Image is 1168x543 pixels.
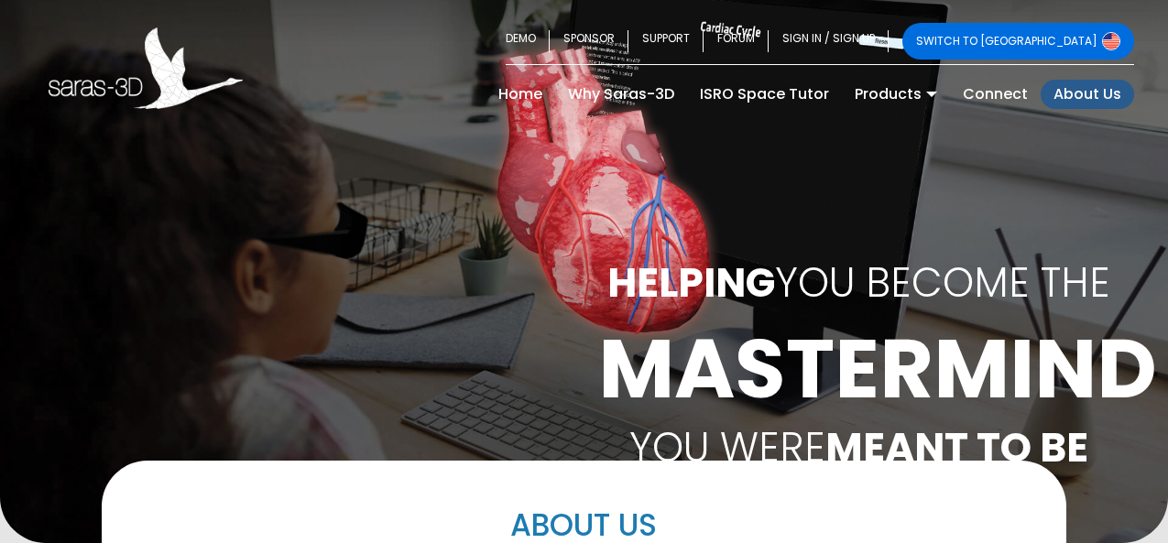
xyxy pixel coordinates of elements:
[1102,32,1120,50] img: Switch to USA
[598,328,1120,410] h1: MASTERMIND
[555,80,687,109] a: Why Saras-3D
[902,23,1134,60] a: SWITCH TO [GEOGRAPHIC_DATA]
[49,27,244,109] img: Saras 3D
[607,255,775,310] b: HELPING
[704,23,769,60] a: FORUM
[598,418,1120,478] p: YOU WERE
[628,23,704,60] a: SUPPORT
[486,80,555,109] a: Home
[769,23,889,60] a: SIGN IN / SIGN UP
[687,80,842,109] a: ISRO Space Tutor
[550,23,628,60] a: SPONSOR
[825,419,1088,475] b: MEANT TO BE
[598,253,1120,313] p: YOU BECOME THE
[950,80,1041,109] a: Connect
[1041,80,1134,109] a: About Us
[506,23,550,60] a: DEMO
[842,80,950,109] a: Products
